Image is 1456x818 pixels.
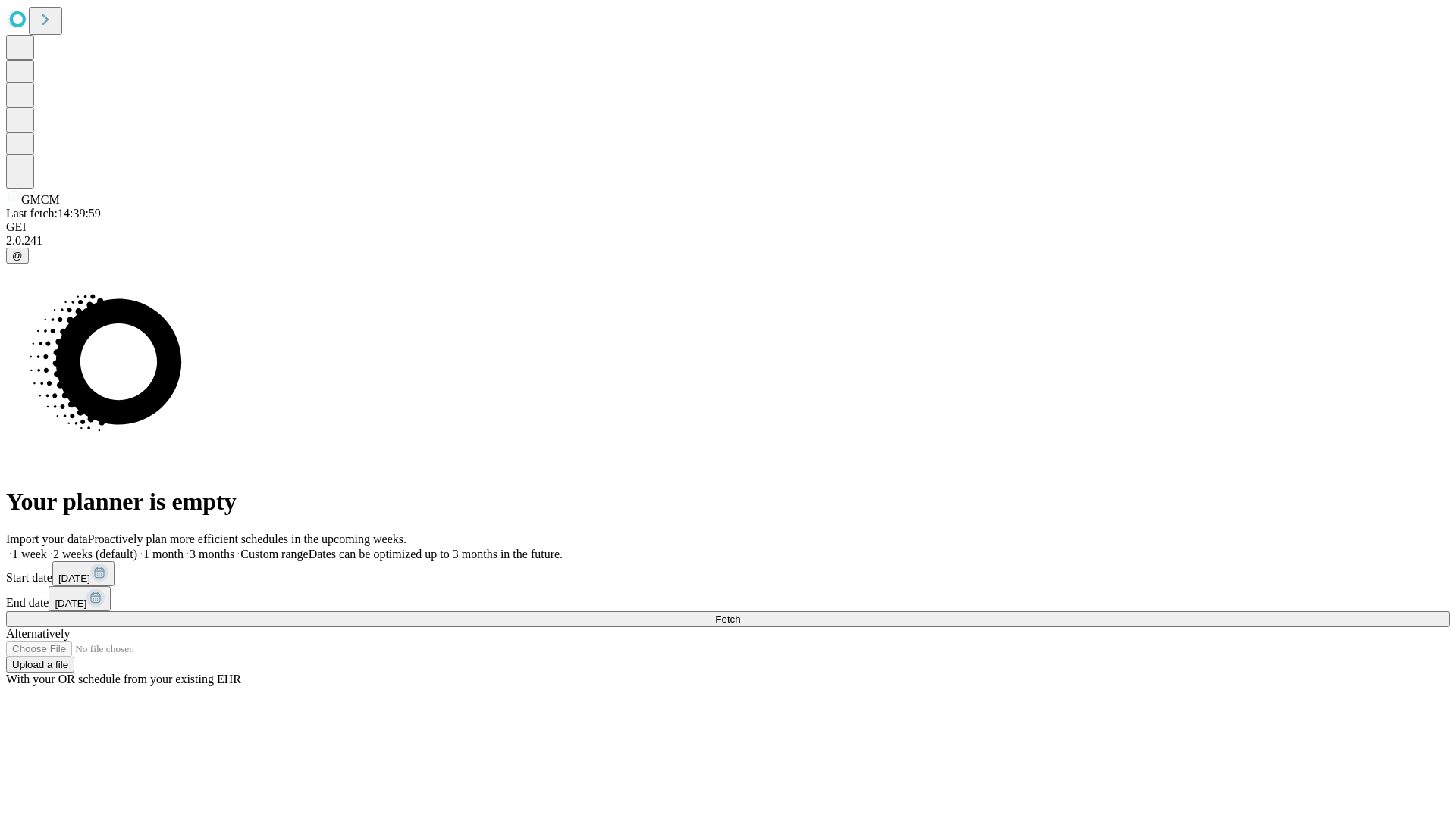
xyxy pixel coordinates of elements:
[12,548,47,560] span: 1 week
[52,561,115,586] button: [DATE]
[6,627,70,640] span: Alternatively
[309,548,563,560] span: Dates can be optimized up to 3 months in the future.
[6,586,1450,611] div: End date
[715,613,740,625] span: Fetch
[6,488,1450,516] h1: Your planner is empty
[88,532,406,545] span: Proactively plan more efficient schedules in the upcoming weeks.
[53,548,137,560] span: 2 weeks (default)
[6,234,1450,248] div: 2.0.241
[6,207,101,220] span: Last fetch: 14:39:59
[6,248,29,264] button: @
[6,611,1450,627] button: Fetch
[55,598,86,609] span: [DATE]
[240,548,308,560] span: Custom range
[6,220,1450,234] div: GEI
[58,573,90,584] span: [DATE]
[21,193,60,206] span: GMCM
[143,548,184,560] span: 1 month
[12,250,23,261] span: @
[6,561,1450,586] div: Start date
[6,532,88,545] span: Import your data
[6,657,74,673] button: Upload a file
[6,673,241,685] span: With your OR schedule from your existing EHR
[190,548,234,560] span: 3 months
[49,586,111,611] button: [DATE]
